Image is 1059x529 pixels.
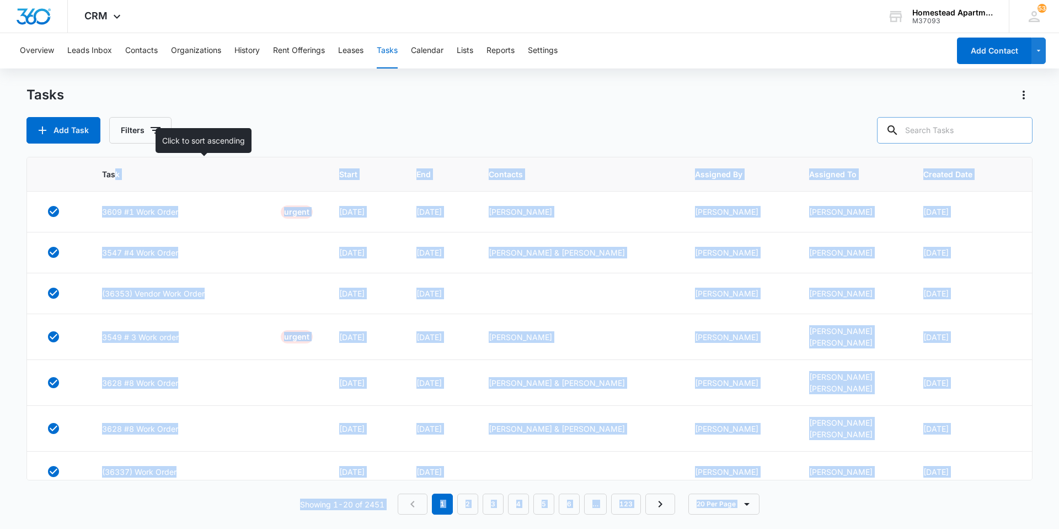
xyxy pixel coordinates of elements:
button: Leases [338,33,363,68]
div: [PERSON_NAME] [809,371,897,383]
a: (36337) Work Order [102,466,176,478]
a: 3628 #8 Work Order [102,377,178,389]
a: 3628 #8 Work Order [102,423,178,435]
span: [DATE] [923,248,949,257]
div: [PERSON_NAME] [809,247,897,258]
button: Reports [486,33,515,68]
div: [PERSON_NAME] [809,325,897,337]
div: Urgent [281,330,313,343]
span: [DATE] [339,332,365,342]
span: [DATE] [416,332,442,342]
span: [DATE] [923,467,949,477]
span: [DATE] [416,467,442,477]
span: [DATE] [416,248,442,257]
div: [PERSON_NAME] [809,206,897,218]
a: [PERSON_NAME] & [PERSON_NAME] [489,424,625,433]
div: [PERSON_NAME] [809,466,897,478]
a: 3549 # 3 Work order [102,331,179,343]
div: [PERSON_NAME] [809,337,897,348]
span: [DATE] [339,248,365,257]
button: History [234,33,260,68]
a: Page 123 [611,494,641,515]
a: [PERSON_NAME] [489,332,552,342]
span: [DATE] [339,424,365,433]
button: Organizations [171,33,221,68]
h1: Tasks [26,87,64,103]
button: Calendar [411,33,443,68]
span: [DATE] [339,467,365,477]
a: Page 3 [483,494,504,515]
button: Rent Offerings [273,33,325,68]
div: [PERSON_NAME] [809,383,897,394]
button: Settings [528,33,558,68]
span: [DATE] [923,289,949,298]
a: [PERSON_NAME] & [PERSON_NAME] [489,378,625,388]
button: Add Task [26,117,100,144]
div: [PERSON_NAME] [695,288,783,299]
input: Search Tasks [877,117,1033,144]
a: (36353) Vendor Work Order [102,288,205,299]
div: [PERSON_NAME] [809,288,897,299]
div: [PERSON_NAME] [695,466,783,478]
span: [DATE] [416,378,442,388]
a: Page 5 [533,494,554,515]
span: [DATE] [923,332,949,342]
div: [PERSON_NAME] [695,423,783,435]
span: Created Date [923,168,998,180]
a: Page 2 [457,494,478,515]
div: [PERSON_NAME] [695,331,783,343]
div: account id [912,17,993,25]
span: Task [102,168,297,180]
span: [DATE] [339,207,365,216]
a: [PERSON_NAME] & [PERSON_NAME] [489,248,625,257]
span: [DATE] [339,289,365,298]
button: Contacts [125,33,158,68]
a: 3609 #1 Work Order [102,206,178,218]
div: Urgent [281,205,313,219]
p: Showing 1-20 of 2451 [300,499,384,510]
span: [DATE] [923,424,949,433]
button: 20 Per Page [688,494,760,515]
button: Lists [457,33,473,68]
a: [PERSON_NAME] [489,207,552,216]
span: [DATE] [416,207,442,216]
div: [PERSON_NAME] [695,206,783,218]
button: Add Contact [957,38,1031,64]
nav: Pagination [398,494,675,515]
span: [DATE] [923,207,949,216]
span: 53 [1037,4,1046,13]
div: Click to sort ascending [156,128,252,153]
span: [DATE] [416,424,442,433]
a: 3547 #4 Work Order [102,247,178,258]
span: [DATE] [339,378,365,388]
span: Assigned To [809,168,881,180]
span: Start [339,168,374,180]
button: Overview [20,33,54,68]
span: End [416,168,446,180]
span: Contacts [489,168,653,180]
div: [PERSON_NAME] [809,417,897,429]
span: [DATE] [416,289,442,298]
a: Page 6 [559,494,580,515]
div: [PERSON_NAME] [695,377,783,389]
button: Filters [109,117,172,144]
div: notifications count [1037,4,1046,13]
button: Leads Inbox [67,33,112,68]
span: CRM [84,10,108,22]
div: [PERSON_NAME] [695,247,783,258]
button: Actions [1015,86,1033,104]
div: account name [912,8,993,17]
button: Tasks [377,33,398,68]
em: 1 [432,494,453,515]
span: Assigned By [695,168,767,180]
span: [DATE] [923,378,949,388]
div: [PERSON_NAME] [809,429,897,440]
a: Next Page [645,494,675,515]
a: Page 4 [508,494,529,515]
